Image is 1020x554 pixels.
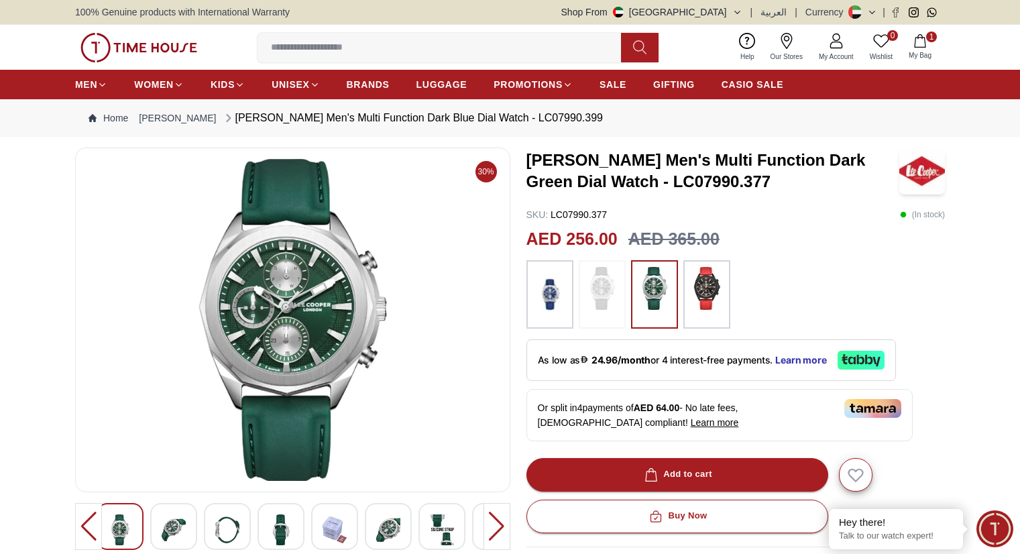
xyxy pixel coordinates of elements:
span: | [750,5,753,19]
span: LUGGAGE [416,78,467,91]
h2: AED 256.00 [526,227,618,252]
img: LEE COOPER Men's Multi Function Dark Blue Dial Watch - LC07990.399 [108,514,132,545]
button: Shop From[GEOGRAPHIC_DATA] [561,5,742,19]
span: 0 [887,30,898,41]
span: Wishlist [864,52,898,62]
a: [PERSON_NAME] [139,111,216,125]
img: LEE COOPER Men's Multi Function Dark Blue Dial Watch - LC07990.399 [323,514,347,545]
div: Add to cart [642,467,712,482]
a: Our Stores [762,30,811,64]
span: WOMEN [134,78,174,91]
span: SKU : [526,209,549,220]
a: KIDS [211,72,245,97]
span: 1 [926,32,937,42]
img: Tamara [844,399,901,418]
span: MEN [75,78,97,91]
span: PROMOTIONS [494,78,563,91]
a: GIFTING [653,72,695,97]
img: ... [80,33,197,62]
h3: [PERSON_NAME] Men's Multi Function Dark Green Dial Watch - LC07990.377 [526,150,899,192]
nav: Breadcrumb [75,99,945,137]
div: Hey there! [839,516,953,529]
span: KIDS [211,78,235,91]
h3: AED 365.00 [628,227,720,252]
span: BRANDS [347,78,390,91]
div: Buy Now [646,508,707,524]
span: My Bag [903,50,937,60]
span: 30% [475,161,497,182]
img: LEE COOPER Men's Multi Function Dark Blue Dial Watch - LC07990.399 [430,514,454,545]
p: LC07990.377 [526,208,608,221]
a: Home [89,111,128,125]
div: Chat Widget [976,510,1013,547]
img: LEE COOPER Men's Multi Function Dark Blue Dial Watch - LC07990.399 [215,514,239,545]
span: UNISEX [272,78,309,91]
p: ( In stock ) [900,208,945,221]
img: LEE COOPER Men's Multi Function Dark Blue Dial Watch - LC07990.399 [376,514,400,545]
button: Buy Now [526,500,828,533]
a: Instagram [909,7,919,17]
button: Add to cart [526,458,828,492]
a: 0Wishlist [862,30,901,64]
div: Or split in 4 payments of - No late fees, [DEMOGRAPHIC_DATA] compliant! [526,389,913,441]
img: LEE COOPER Men's Multi Function Dark Blue Dial Watch - LC07990.399 [87,159,499,481]
span: GIFTING [653,78,695,91]
img: ... [533,267,567,322]
span: SALE [600,78,626,91]
span: Learn more [691,417,739,428]
a: SALE [600,72,626,97]
button: العربية [760,5,787,19]
img: LEE COOPER Men's Multi Function Dark Blue Dial Watch - LC07990.399 [162,514,186,545]
a: Whatsapp [927,7,937,17]
span: CASIO SALE [722,78,784,91]
a: WOMEN [134,72,184,97]
a: Help [732,30,762,64]
div: Currency [805,5,849,19]
span: Help [735,52,760,62]
p: Talk to our watch expert! [839,531,953,542]
img: LEE COOPER Men's Multi Function Dark Green Dial Watch - LC07990.377 [899,148,945,195]
img: ... [690,267,724,310]
a: LUGGAGE [416,72,467,97]
a: UNISEX [272,72,319,97]
div: [PERSON_NAME] Men's Multi Function Dark Blue Dial Watch - LC07990.399 [222,110,603,126]
span: | [795,5,797,19]
a: Facebook [891,7,901,17]
span: 100% Genuine products with International Warranty [75,5,290,19]
span: My Account [813,52,859,62]
button: 1My Bag [901,32,940,63]
a: CASIO SALE [722,72,784,97]
span: Our Stores [765,52,808,62]
img: United Arab Emirates [613,7,624,17]
span: AED 64.00 [634,402,679,413]
img: ... [638,267,671,310]
a: BRANDS [347,72,390,97]
img: LEE COOPER Men's Multi Function Dark Blue Dial Watch - LC07990.399 [269,514,293,545]
span: | [883,5,885,19]
img: ... [585,267,619,310]
a: PROMOTIONS [494,72,573,97]
a: MEN [75,72,107,97]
